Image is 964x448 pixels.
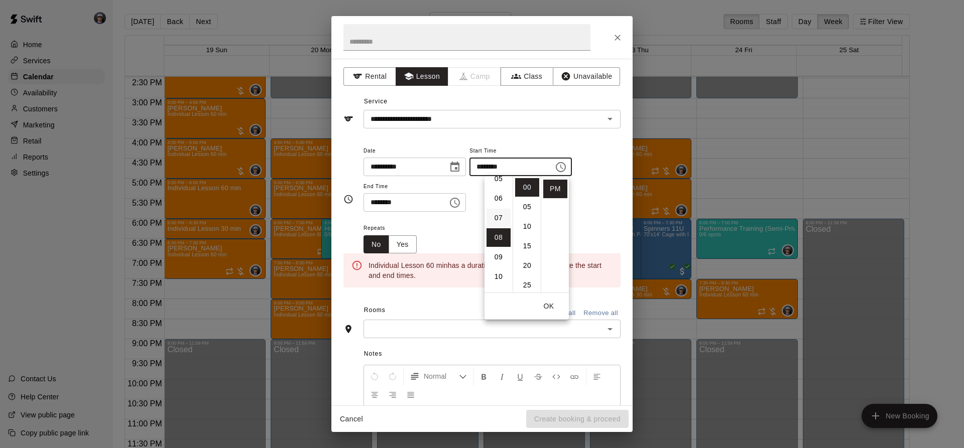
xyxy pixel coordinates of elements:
[541,176,569,292] ul: Select meridiem
[424,371,459,381] span: Normal
[469,144,572,158] span: Start Time
[364,144,466,158] span: Date
[487,189,511,208] li: 6 hours
[609,29,627,47] button: Close
[366,385,383,403] button: Center Align
[406,367,471,385] button: Formatting Options
[487,170,511,188] li: 5 hours
[588,367,606,385] button: Left Align
[487,248,511,266] li: 9 hours
[364,307,386,314] span: Rooms
[515,276,539,294] li: 25 minutes
[364,235,417,254] div: outlined button group
[364,346,621,362] span: Notes
[512,367,529,385] button: Format Underline
[475,367,493,385] button: Format Bold
[402,385,419,403] button: Justify Align
[515,237,539,255] li: 15 minutes
[364,98,388,105] span: Service
[553,67,620,86] button: Unavailable
[513,176,541,292] ul: Select minutes
[515,256,539,275] li: 20 minutes
[343,67,396,86] button: Rental
[530,367,547,385] button: Format Strikethrough
[548,367,565,385] button: Insert Code
[448,67,501,86] span: Camps can only be created in the Services page
[566,367,583,385] button: Insert Link
[543,180,567,198] li: PM
[343,194,353,204] svg: Timing
[487,287,511,306] li: 11 hours
[389,235,417,254] button: Yes
[487,228,511,247] li: 8 hours
[515,217,539,236] li: 10 minutes
[384,385,401,403] button: Right Align
[603,322,617,336] button: Open
[487,209,511,227] li: 7 hours
[515,178,539,197] li: 0 minutes
[366,367,383,385] button: Undo
[445,193,465,213] button: Choose time, selected time is 8:30 PM
[369,256,613,284] div: Individual Lesson 60 min has a duration of 1 hour . Please update the start and end times.
[551,157,571,177] button: Choose time, selected time is 8:00 PM
[515,198,539,216] li: 5 minutes
[533,297,565,316] button: OK
[384,367,401,385] button: Redo
[494,367,511,385] button: Format Italics
[487,267,511,286] li: 10 hours
[364,222,425,235] span: Repeats
[485,176,513,292] ul: Select hours
[396,67,448,86] button: Lesson
[343,324,353,334] svg: Rooms
[364,180,466,194] span: End Time
[501,67,553,86] button: Class
[445,157,465,177] button: Choose date, selected date is Oct 21, 2025
[343,114,353,124] svg: Service
[364,235,389,254] button: No
[335,410,368,428] button: Cancel
[581,306,621,321] button: Remove all
[603,112,617,126] button: Open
